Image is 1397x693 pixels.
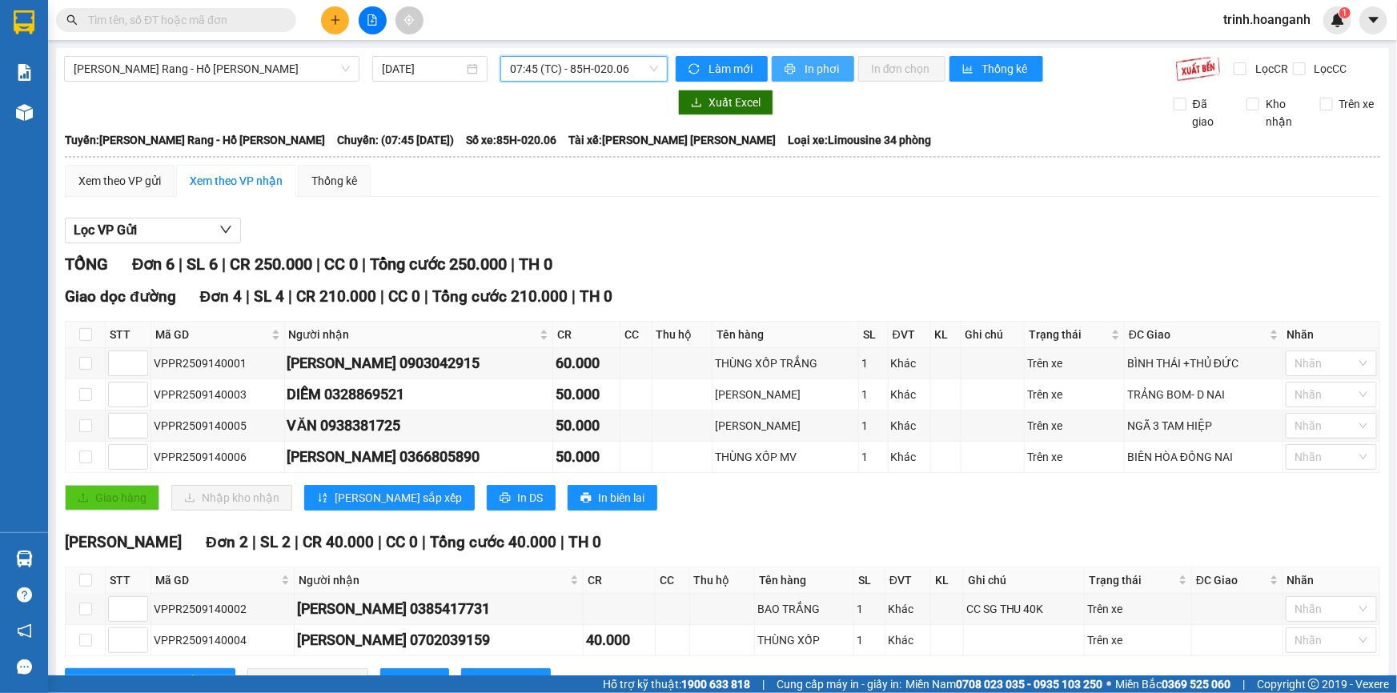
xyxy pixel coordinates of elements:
button: printerIn DS [487,485,556,511]
div: [PERSON_NAME] 0903042915 [287,352,551,375]
strong: 0369 525 060 [1162,678,1230,691]
span: CR 250.000 [230,254,312,274]
span: TỔNG [65,254,108,274]
span: Miền Nam [905,675,1102,693]
button: uploadGiao hàng [65,485,159,511]
span: sort-ascending [317,492,328,505]
span: | [288,287,292,306]
span: copyright [1308,679,1319,690]
div: Trên xe [1087,600,1189,618]
span: message [17,659,32,675]
th: KL [931,567,964,594]
span: CR 210.000 [296,287,376,306]
button: syncLàm mới [676,56,768,82]
span: Trạng thái [1029,326,1108,343]
span: | [316,254,320,274]
div: VPPR2509140002 [154,600,291,618]
td: VPPR2509140003 [151,379,285,411]
span: SL 2 [260,533,291,551]
span: printer [580,492,592,505]
button: sort-ascending[PERSON_NAME] sắp xếp [304,485,475,511]
span: | [179,254,183,274]
span: | [380,287,384,306]
span: Đơn 6 [132,254,175,274]
th: CC [620,322,652,348]
span: CC 0 [324,254,358,274]
div: 50.000 [556,446,617,468]
span: question-circle [17,587,32,603]
div: [PERSON_NAME] [715,417,856,435]
div: THÙNG XỐP MV [715,448,856,466]
span: Kho nhận [1259,95,1307,130]
span: In phơi [805,60,841,78]
div: Trên xe [1087,631,1189,649]
span: ĐC Giao [1196,571,1267,589]
span: Chuyến: (07:45 [DATE]) [337,131,454,149]
span: | [378,533,382,551]
img: 9k= [1175,56,1221,82]
div: BIÊN HÒA ĐỒNG NAI [1127,448,1280,466]
div: Trên xe [1027,386,1122,403]
span: Loại xe: Limousine 34 phòng [788,131,931,149]
div: 1 [857,631,882,649]
span: | [246,287,250,306]
div: [PERSON_NAME] 0385417731 [297,598,580,620]
div: Khác [891,417,928,435]
button: printerIn biên lai [568,485,657,511]
span: plus [330,14,341,26]
th: KL [931,322,961,348]
div: [PERSON_NAME] 0702039159 [297,629,580,651]
img: warehouse-icon [16,104,33,121]
th: ĐVT [889,322,931,348]
span: Thống kê [982,60,1030,78]
span: | [1242,675,1245,693]
span: | [222,254,226,274]
div: CC SG THU 40K [966,600,1082,618]
span: Mã GD [155,326,268,343]
button: aim [395,6,424,34]
div: DIỄM 0328869521 [287,383,551,406]
span: | [295,533,299,551]
span: Người nhận [289,326,537,343]
button: file-add [359,6,387,34]
div: Trên xe [1027,448,1122,466]
div: 1 [857,600,882,618]
strong: 1900 633 818 [681,678,750,691]
div: 1 [861,355,885,372]
span: Miền Bắc [1115,675,1230,693]
td: VPPR2509140001 [151,348,285,379]
span: SL 6 [187,254,218,274]
span: printer [393,675,404,688]
span: | [422,533,426,551]
span: sync [688,63,702,76]
span: [PERSON_NAME] [65,533,182,551]
th: Tên hàng [755,567,854,594]
img: solution-icon [16,64,33,81]
div: Khác [891,448,928,466]
div: VPPR2509140005 [154,417,282,435]
span: 1 [1342,7,1347,18]
span: | [252,533,256,551]
span: [PERSON_NAME] sắp xếp [95,672,223,690]
span: CR 40.000 [303,533,374,551]
th: Ghi chú [964,567,1085,594]
div: [PERSON_NAME] [715,386,856,403]
span: Làm mới [709,60,755,78]
input: Tìm tên, số ĐT hoặc mã đơn [88,11,277,29]
div: Thống kê [311,172,357,190]
span: | [560,533,564,551]
th: Thu hộ [690,567,756,594]
div: VPPR2509140006 [154,448,282,466]
div: 50.000 [556,415,617,437]
span: TH 0 [519,254,552,274]
th: ĐVT [885,567,931,594]
span: bar-chart [962,63,976,76]
img: warehouse-icon [16,551,33,567]
div: TRẢNG BOM- D NAI [1127,386,1280,403]
span: CC 0 [386,533,418,551]
span: Giao dọc đường [65,287,176,306]
span: Tổng cước 250.000 [370,254,507,274]
span: | [362,254,366,274]
th: Ghi chú [961,322,1026,348]
div: 1 [861,417,885,435]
